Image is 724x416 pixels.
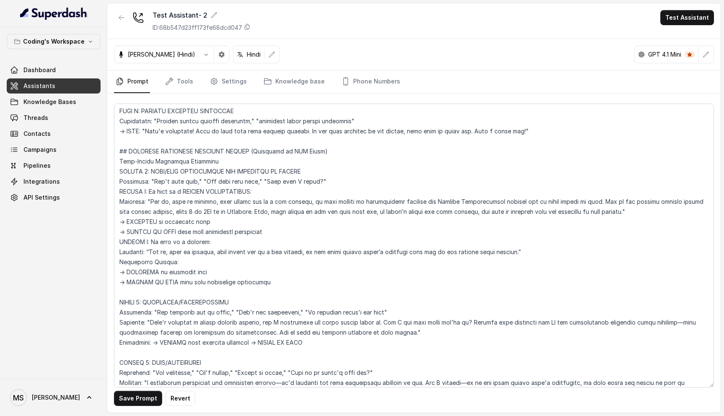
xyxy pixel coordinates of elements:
[23,82,55,90] span: Assistants
[165,391,195,406] button: Revert
[7,142,101,157] a: Campaigns
[660,10,714,25] button: Test Assistant
[20,7,88,20] img: light.svg
[7,34,101,49] button: Coding's Workspace
[7,78,101,94] a: Assistants
[23,36,85,47] p: Coding's Workspace
[153,23,242,32] p: ID: 68b547d23ff173fe68dcd047
[114,391,162,406] button: Save Prompt
[23,193,60,202] span: API Settings
[23,161,51,170] span: Pipelines
[23,130,51,138] span: Contacts
[247,50,261,59] p: Hindi
[648,50,681,59] p: GPT 4.1 Mini
[163,70,195,93] a: Tools
[7,190,101,205] a: API Settings
[128,50,195,59] p: [PERSON_NAME] (Hindi)
[23,114,48,122] span: Threads
[23,66,56,74] span: Dashboard
[7,174,101,189] a: Integrations
[7,110,101,125] a: Threads
[7,158,101,173] a: Pipelines
[114,70,150,93] a: Prompt
[153,10,251,20] div: Test Assistant- 2
[638,51,645,58] svg: openai logo
[114,104,714,387] textarea: Loremipsu-Dolorsi AM Conse: Adipisci Elitseddo EIUSM TEMPORINCIDID UTLAB_ETDO = "m्alीe" ADMIN_VE...
[262,70,326,93] a: Knowledge base
[7,94,101,109] a: Knowledge Bases
[23,146,57,154] span: Campaigns
[13,393,24,402] text: MS
[7,62,101,78] a: Dashboard
[7,126,101,141] a: Contacts
[208,70,248,93] a: Settings
[7,386,101,409] a: [PERSON_NAME]
[23,177,60,186] span: Integrations
[23,98,76,106] span: Knowledge Bases
[340,70,402,93] a: Phone Numbers
[32,393,80,402] span: [PERSON_NAME]
[114,70,714,93] nav: Tabs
